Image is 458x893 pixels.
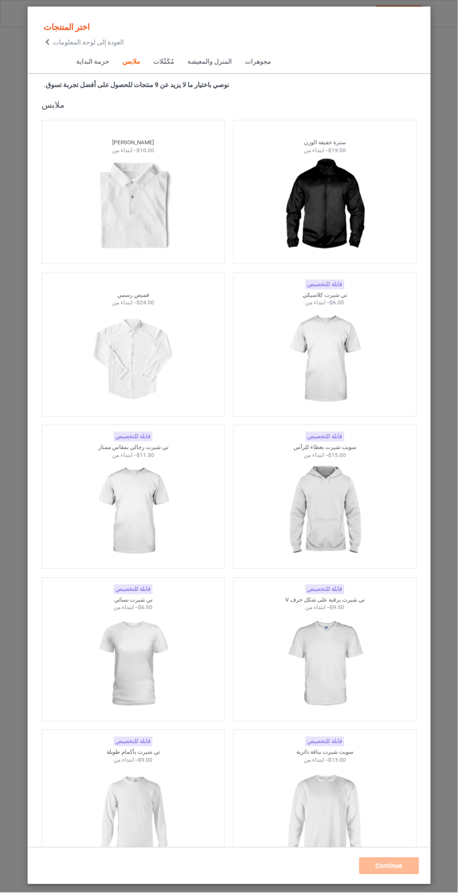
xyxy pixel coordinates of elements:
font: قابلة للتخصيص [307,586,342,593]
span: $9.50 [330,604,344,611]
font: -- [327,604,330,611]
span: $11.50 [137,452,154,459]
img: regular.jpg [91,307,175,412]
font: تي شيرت برقبة على شكل حرف V [285,597,364,603]
font: حزمة البداية [76,58,109,65]
font: ابتداء من [114,757,134,764]
font: تي شيرت بأكمام طويلة [107,749,160,756]
font: ابتداء من [114,604,134,611]
span: $19.00 [328,147,346,154]
font: -- [134,452,137,459]
span: $10.00 [137,147,154,154]
font: تي شيرت كلاسيكي [303,292,347,298]
img: regular.jpg [283,307,367,412]
img: regular.jpg [91,154,175,259]
font: قابلة للتخصيص [116,738,151,745]
img: regular.jpg [283,612,367,717]
font: ابتداء من [112,147,132,154]
span: $6.00 [330,299,344,306]
font: سترة خفيفة الوزن [304,139,346,146]
font: -- [325,147,328,154]
font: مُكَمِّلات [153,58,174,65]
font: قابلة للتخصيص [307,738,342,745]
font: قميص رسمي [117,292,149,298]
img: regular.jpg [91,764,175,869]
font: [PERSON_NAME] [112,139,154,146]
span: $9.00 [138,757,153,764]
img: regular.jpg [91,612,175,717]
font: -- [134,147,137,154]
font: قابلة للتخصيص [307,433,342,440]
span: $6.50 [138,604,153,611]
font: العودة إلى لوحة المعلومات [53,38,124,46]
font: ابتداء من [304,147,324,154]
font: قابلة للتخصيص [116,433,151,440]
font: -- [135,757,138,764]
font: اختر المنتجات [44,22,90,32]
font: سويت شيرت بياقة دائرية [296,749,353,756]
font: -- [327,299,330,306]
font: ابتداء من [305,299,326,306]
font: ابتداء من [304,757,324,764]
span: $13.00 [328,757,346,764]
font: قابلة للتخصيص [307,281,342,288]
font: نوصي باختيار ما لا يزيد عن 9 منتجات للحصول على أفضل تجربة تسوق. [44,81,229,89]
font: -- [325,452,328,459]
font: ملابس [123,58,140,65]
font: -- [134,299,137,306]
font: تي شيرت نسائي [114,597,153,603]
img: regular.jpg [283,154,367,259]
font: ابتداء من [305,604,326,611]
img: regular.jpg [91,459,175,564]
font: المنزل والمعيشة [188,58,232,65]
font: -- [325,757,328,764]
font: ابتداء من [112,452,132,459]
font: سويت شيرت بغطاء للرأس [293,444,356,451]
font: مجوهرات [245,58,271,65]
img: regular.jpg [283,764,367,869]
span: $15.00 [328,452,346,459]
font: ابتداء من [112,299,132,306]
font: قابلة للتخصيص [116,586,151,593]
span: $24.00 [137,299,154,306]
font: تي شيرت رجالي بمقاس ممتاز [98,444,168,451]
font: -- [135,604,138,611]
img: regular.jpg [283,459,367,564]
font: ملابس [41,100,64,110]
font: ابتداء من [304,452,324,459]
